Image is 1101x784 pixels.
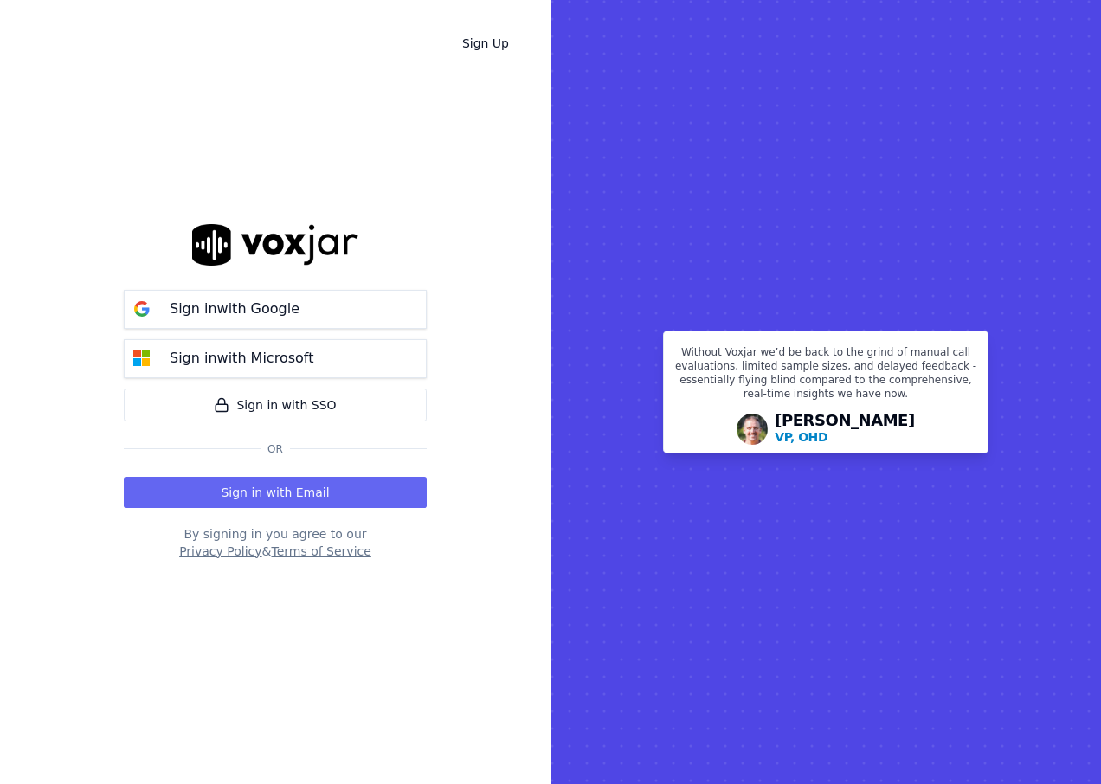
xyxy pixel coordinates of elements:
a: Sign in with SSO [124,389,427,421]
button: Privacy Policy [179,543,261,560]
img: microsoft Sign in button [125,341,159,376]
span: Or [261,442,290,456]
button: Terms of Service [271,543,370,560]
p: Without Voxjar we’d be back to the grind of manual call evaluations, limited sample sizes, and de... [674,345,977,408]
button: Sign in with Email [124,477,427,508]
p: Sign in with Google [170,299,299,319]
p: Sign in with Microsoft [170,348,313,369]
p: VP, OHD [775,428,827,446]
a: Sign Up [448,28,523,59]
img: logo [192,224,358,265]
div: By signing in you agree to our & [124,525,427,560]
img: Avatar [737,414,768,445]
button: Sign inwith Google [124,290,427,329]
button: Sign inwith Microsoft [124,339,427,378]
div: [PERSON_NAME] [775,413,915,446]
img: google Sign in button [125,292,159,326]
